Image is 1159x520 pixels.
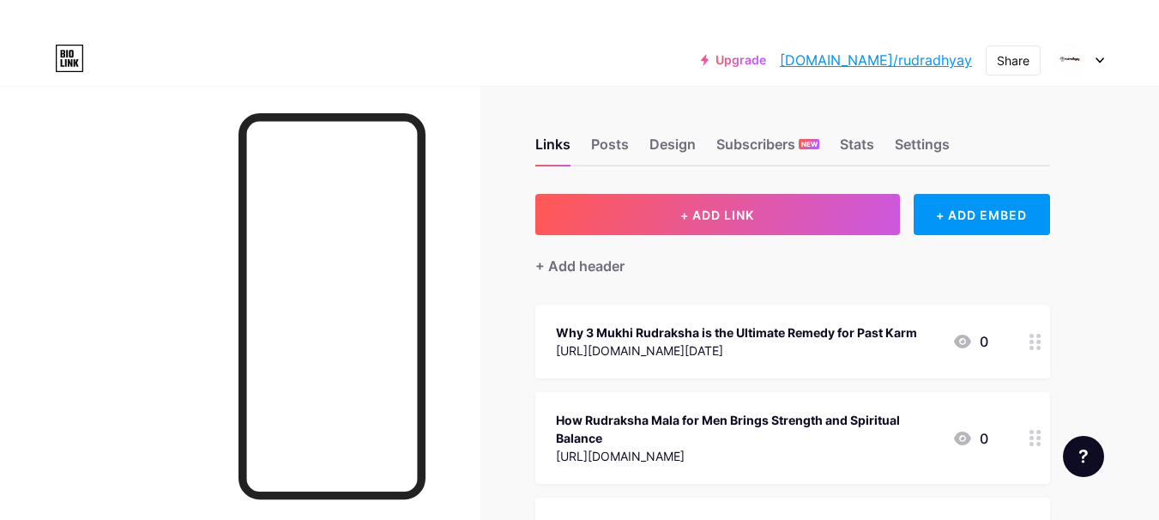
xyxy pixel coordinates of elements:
[997,51,1029,70] div: Share
[914,194,1050,235] div: + ADD EMBED
[556,342,917,360] div: [URL][DOMAIN_NAME][DATE]
[535,256,625,276] div: + Add header
[535,134,570,165] div: Links
[556,447,939,465] div: [URL][DOMAIN_NAME]
[556,323,917,342] div: Why 3 Mukhi Rudraksha is the Ultimate Remedy for Past Karm
[535,194,900,235] button: + ADD LINK
[952,428,988,449] div: 0
[680,208,754,222] span: + ADD LINK
[1053,44,1086,76] img: rudradhyay
[780,50,972,70] a: [DOMAIN_NAME]/rudradhyay
[952,331,988,352] div: 0
[701,53,766,67] a: Upgrade
[840,134,874,165] div: Stats
[801,139,818,149] span: NEW
[716,134,819,165] div: Subscribers
[895,134,950,165] div: Settings
[649,134,696,165] div: Design
[591,134,629,165] div: Posts
[556,411,939,447] div: How Rudraksha Mala for Men Brings Strength and Spiritual Balance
